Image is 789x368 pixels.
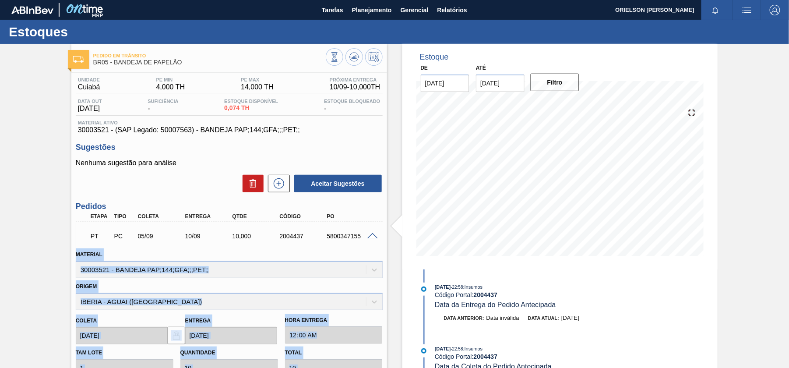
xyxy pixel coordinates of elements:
[322,5,343,15] span: Tarefas
[88,226,113,246] div: Pedido em Trânsito
[76,318,97,324] label: Coleta
[78,105,102,113] span: [DATE]
[11,6,53,14] img: TNhmsLtSVTkK8tSr43FrP2fwEKptu5GPRR3wAAAABJRU5ErkJggg==
[365,48,383,66] button: Programar Estoque
[435,301,556,308] span: Data da Entrega do Pedido Antecipada
[561,315,579,321] span: [DATE]
[156,83,185,91] span: 4,000 TH
[91,233,111,240] p: PT
[136,213,188,219] div: Coleta
[224,105,278,111] span: 0,074 TH
[326,48,343,66] button: Visão Geral dos Estoques
[168,327,185,344] button: locked
[93,59,326,66] span: BR05 - BANDEJA DE PAPELÃO
[264,175,290,192] div: Nova sugestão
[78,77,100,82] span: Unidade
[183,213,236,219] div: Entrega
[156,77,185,82] span: PE MIN
[324,99,380,104] span: Estoque Bloqueado
[531,74,579,91] button: Filtro
[73,56,84,63] img: Ícone
[435,291,643,298] div: Código Portal:
[78,126,380,134] span: 30003521 - (SAP Legado: 50007563) - BANDEJA PAP;144;GFA;;;PET;;
[451,285,463,290] span: - 22:58
[330,77,380,82] span: Próxima Entrega
[76,283,97,290] label: Origem
[241,77,273,82] span: PE MAX
[420,53,449,62] div: Estoque
[112,233,137,240] div: Pedido de Compra
[78,99,102,104] span: Data out
[421,65,428,71] label: De
[435,284,451,290] span: [DATE]
[241,83,273,91] span: 14,000 TH
[345,48,363,66] button: Atualizar Gráfico
[463,284,483,290] span: : Insumos
[444,315,484,321] span: Data anterior:
[701,4,729,16] button: Notificações
[435,353,643,360] div: Código Portal:
[76,350,102,356] label: Tam lote
[451,347,463,351] span: - 22:58
[401,5,429,15] span: Gerencial
[770,5,780,15] img: Logout
[742,5,752,15] img: userActions
[463,346,483,351] span: : Insumos
[183,233,236,240] div: 10/09/2025
[76,143,383,152] h3: Sugestões
[238,175,264,192] div: Excluir Sugestões
[145,99,180,113] div: -
[136,233,188,240] div: 05/09/2025
[476,74,525,92] input: dd/mm/yyyy
[112,213,137,219] div: Tipo
[435,346,451,351] span: [DATE]
[421,74,469,92] input: dd/mm/yyyy
[278,213,330,219] div: Código
[476,65,486,71] label: Até
[76,327,168,344] input: dd/mm/yyyy
[352,5,392,15] span: Planejamento
[528,315,559,321] span: Data atual:
[474,291,498,298] strong: 2004437
[224,99,278,104] span: Estoque Disponível
[230,233,283,240] div: 10,000
[322,99,382,113] div: -
[230,213,283,219] div: Qtde
[290,174,383,193] div: Aceitar Sugestões
[88,213,113,219] div: Etapa
[78,83,100,91] span: Cuiabá
[76,159,383,167] p: Nenhuma sugestão para análise
[330,83,380,91] span: 10/09 - 10,000 TH
[76,202,383,211] h3: Pedidos
[437,5,467,15] span: Relatórios
[421,287,426,292] img: atual
[285,314,383,327] label: Hora Entrega
[93,53,326,58] span: Pedido em Trânsito
[324,213,377,219] div: PO
[278,233,330,240] div: 2004437
[294,175,382,192] button: Aceitar Sugestões
[78,120,380,125] span: Material ativo
[421,348,426,354] img: atual
[486,315,519,321] span: Data inválida
[324,233,377,240] div: 5800347155
[76,251,102,258] label: Material
[9,27,164,37] h1: Estoques
[171,330,182,341] img: locked
[285,350,302,356] label: Total
[180,350,215,356] label: Quantidade
[148,99,178,104] span: Suficiência
[474,353,498,360] strong: 2004437
[185,327,277,344] input: dd/mm/yyyy
[185,318,211,324] label: Entrega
